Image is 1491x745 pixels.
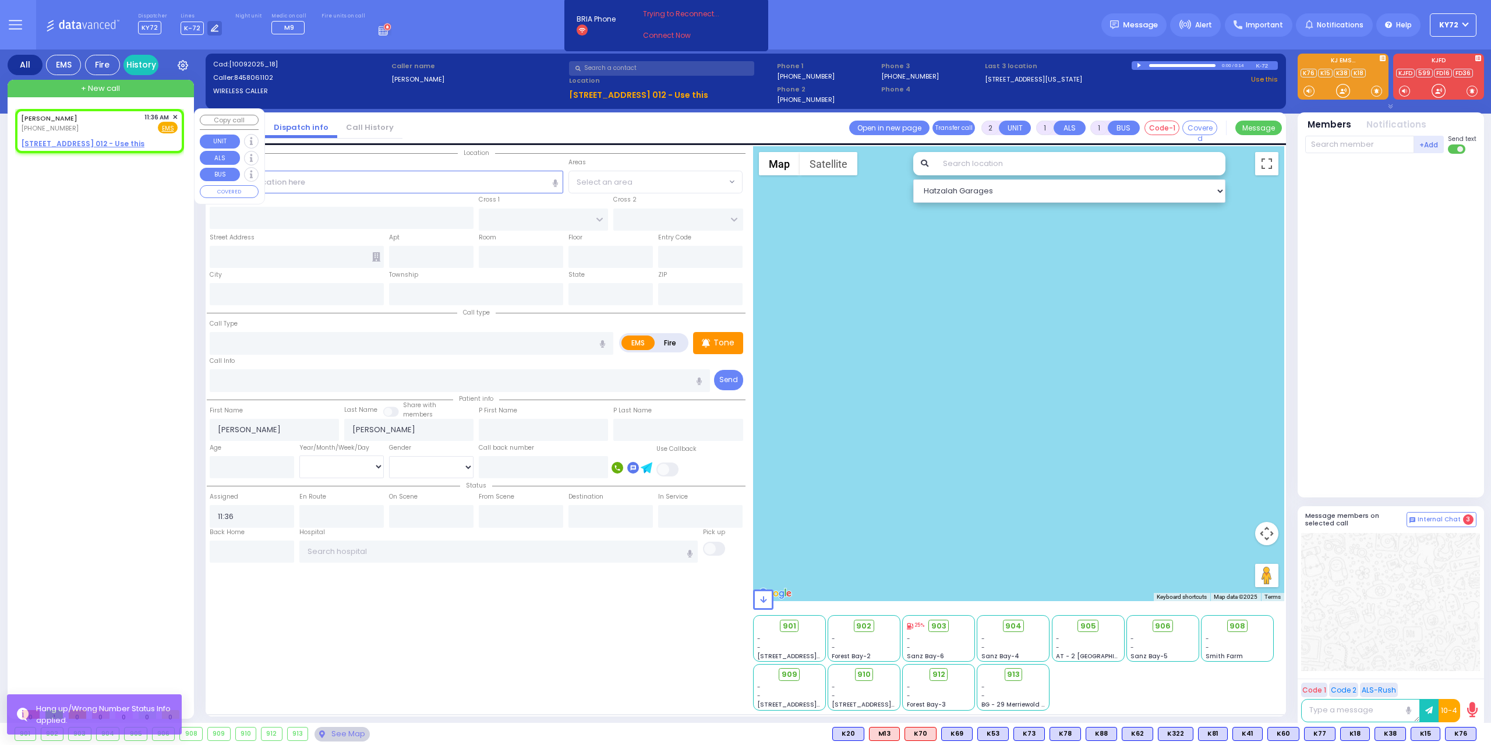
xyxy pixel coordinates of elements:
button: +Add [1414,136,1444,153]
span: 904 [1005,620,1022,632]
label: On Scene [389,492,418,502]
div: K73 [1013,727,1045,741]
a: K18 [1351,69,1366,77]
div: BLS [941,727,973,741]
a: Open this area in Google Maps (opens a new window) [756,586,794,601]
label: Turn off text [1448,143,1467,155]
label: Fire [654,336,687,350]
img: comment-alt.png [1409,517,1415,523]
label: EMS [621,336,655,350]
button: ALS-Rush [1360,683,1398,697]
u: [STREET_ADDRESS] 012 - Use this [569,89,708,101]
div: BLS [1122,727,1153,741]
span: - [757,691,761,700]
span: BRIA Phone [577,14,616,24]
button: Code-1 [1144,121,1179,135]
input: Search a contact [569,61,754,76]
label: Room [479,233,496,242]
span: Status [460,481,492,490]
span: Help [1396,20,1412,30]
input: Search hospital [299,541,698,563]
label: [PERSON_NAME] [391,75,566,84]
div: M13 [869,727,900,741]
label: Floor [568,233,582,242]
div: K88 [1086,727,1117,741]
input: Search member [1305,136,1414,153]
button: 10-4 [1439,699,1460,722]
span: ✕ [172,112,178,122]
button: KY72 [1430,13,1476,37]
span: 902 [856,620,871,632]
label: Lines [181,13,222,20]
input: Search location here [210,171,564,193]
label: Street Address [210,233,255,242]
span: - [1206,634,1209,643]
span: - [832,683,835,691]
label: P Last Name [613,406,652,415]
label: Fire units on call [321,13,365,20]
div: K70 [905,727,937,741]
label: Pick up [703,528,725,537]
label: ZIP [658,270,667,280]
span: 913 [1007,669,1020,680]
div: 25% [907,622,924,630]
div: K81 [1198,727,1228,741]
span: - [907,683,910,691]
button: Covered [1182,121,1217,135]
span: M9 [284,23,294,32]
span: 905 [1080,620,1096,632]
span: - [757,683,761,691]
div: BLS [1050,727,1081,741]
label: Dispatcher [138,13,167,20]
span: [10092025_18] [229,59,278,69]
a: [STREET_ADDRESS][US_STATE] [985,75,1082,84]
label: Night unit [235,13,262,20]
div: K78 [1050,727,1081,741]
button: Toggle fullscreen view [1255,152,1278,175]
small: Share with [403,401,436,409]
button: Members [1308,118,1351,132]
span: Trying to Reconnect... [643,9,735,19]
span: Forest Bay-2 [832,652,871,661]
label: Cross 1 [479,195,500,204]
a: K76 [1301,69,1317,77]
div: K62 [1122,727,1153,741]
div: K53 [977,727,1009,741]
button: ALS [200,151,240,165]
label: From Scene [479,492,514,502]
span: Send text [1448,135,1476,143]
div: BLS [977,727,1009,741]
a: FD36 [1453,69,1473,77]
span: Phone 1 [777,61,877,71]
div: BLS [1086,727,1117,741]
label: Areas [568,158,586,167]
span: - [981,683,985,691]
span: KY72 [138,21,161,34]
span: BG - 29 Merriewold S. [981,700,1047,709]
div: / [1232,59,1234,72]
div: K322 [1158,727,1193,741]
div: BLS [1445,727,1476,741]
a: Use this [1251,75,1278,84]
span: - [907,634,910,643]
img: Logo [46,17,123,32]
label: First Name [210,406,243,415]
span: Location [458,149,495,157]
span: - [981,691,985,700]
h5: Message members on selected call [1305,512,1407,527]
div: K76 [1445,727,1476,741]
div: ALS [869,727,900,741]
div: K15 [1411,727,1440,741]
span: - [1130,643,1134,652]
label: Cross 2 [613,195,637,204]
span: AT - 2 [GEOGRAPHIC_DATA] [1056,652,1142,661]
div: 0:14 [1234,59,1245,72]
a: Call History [337,122,402,133]
span: 906 [1155,620,1171,632]
span: members [403,410,433,419]
label: WIRELESS CALLER [213,86,387,96]
div: Year/Month/Week/Day [299,443,384,453]
input: Search location [935,152,1226,175]
label: Call Type [210,319,238,329]
span: - [832,634,835,643]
